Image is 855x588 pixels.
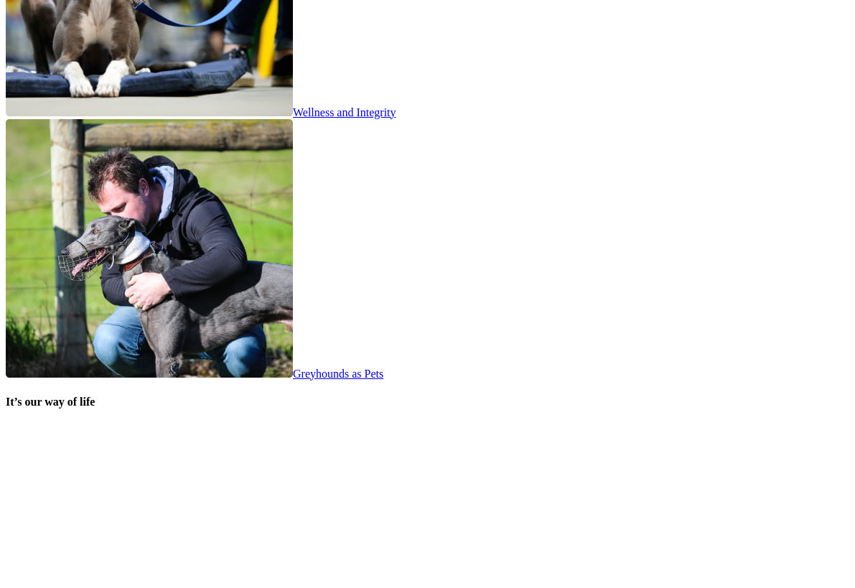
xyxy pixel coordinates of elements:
a: Greyhounds as Pets [6,368,383,380]
span: Greyhounds as Pets [293,368,383,380]
h4: It’s our way of life [6,396,849,409]
a: Wellness and Integrity [6,106,396,118]
img: feature-wellness-and-integrity.jpg [6,119,293,378]
span: Wellness and Integrity [293,106,396,118]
